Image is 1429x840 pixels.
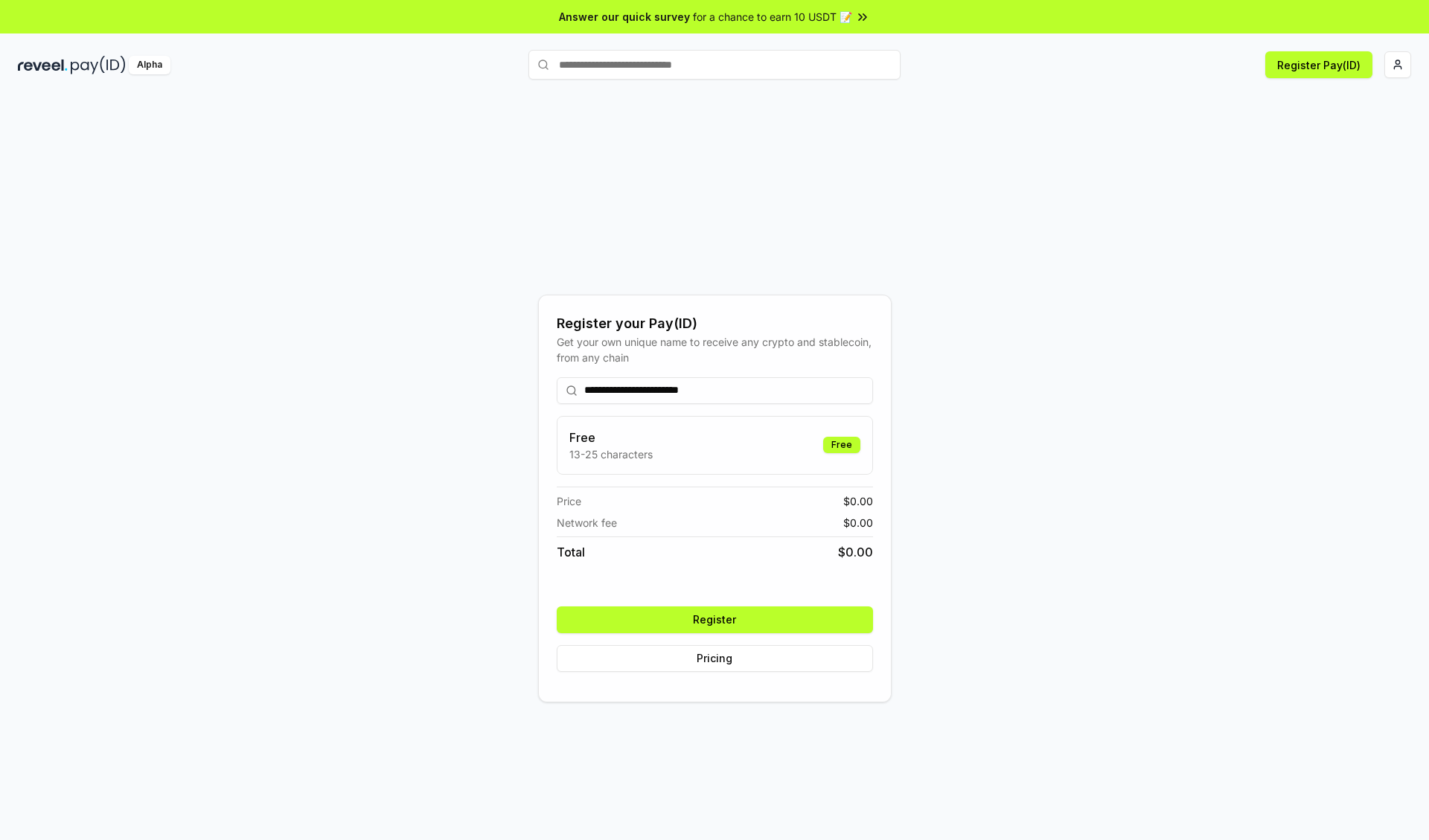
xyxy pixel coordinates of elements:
[569,446,653,462] p: 13-25 characters
[557,334,873,365] div: Get your own unique name to receive any crypto and stablecoin, from any chain
[557,543,585,561] span: Total
[71,56,126,74] img: pay_id
[843,493,873,509] span: $ 0.00
[843,515,873,530] span: $ 0.00
[18,56,68,74] img: reveel_dark
[838,543,873,561] span: $ 0.00
[557,645,873,672] button: Pricing
[557,515,617,530] span: Network fee
[129,56,170,74] div: Alpha
[823,437,860,453] div: Free
[569,429,653,446] h3: Free
[559,9,690,25] span: Answer our quick survey
[557,493,581,509] span: Price
[1265,51,1372,78] button: Register Pay(ID)
[693,9,852,25] span: for a chance to earn 10 USDT 📝
[557,313,873,334] div: Register your Pay(ID)
[557,606,873,633] button: Register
